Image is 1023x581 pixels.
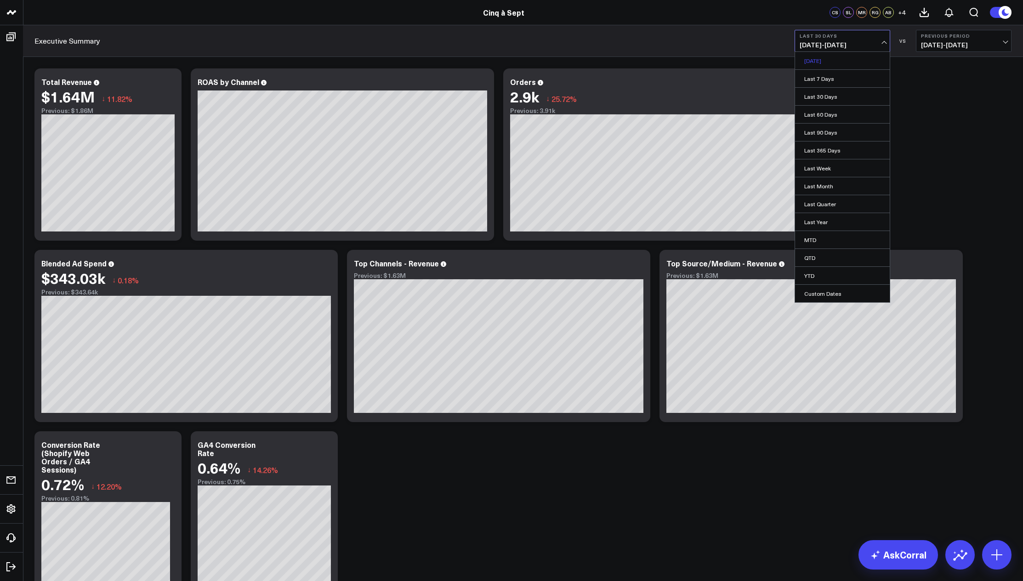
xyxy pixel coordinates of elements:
[795,285,890,302] a: Custom Dates
[800,33,885,39] b: Last 30 Days
[795,30,890,52] button: Last 30 Days[DATE]-[DATE]
[795,159,890,177] a: Last Week
[118,275,139,285] span: 0.18%
[198,77,259,87] div: ROAS by Channel
[253,465,278,475] span: 14.26%
[198,478,331,485] div: Previous: 0.75%
[41,77,92,87] div: Total Revenue
[34,36,100,46] a: Executive Summary
[921,41,1006,49] span: [DATE] - [DATE]
[795,106,890,123] a: Last 60 Days
[843,7,854,18] div: SL
[41,476,84,492] div: 0.72%
[97,481,122,491] span: 12.20%
[921,33,1006,39] b: Previous Period
[795,141,890,159] a: Last 365 Days
[102,93,105,105] span: ↓
[510,77,536,87] div: Orders
[41,288,331,296] div: Previous: $343.64k
[41,270,105,286] div: $343.03k
[896,7,907,18] button: +4
[856,7,867,18] div: MR
[107,94,132,104] span: 11.82%
[198,459,240,476] div: 0.64%
[41,258,107,268] div: Blended Ad Spend
[354,272,643,279] div: Previous: $1.63M
[483,7,524,17] a: Cinq à Sept
[795,88,890,105] a: Last 30 Days
[41,88,95,105] div: $1.64M
[858,540,938,570] a: AskCorral
[247,464,251,476] span: ↓
[916,30,1012,52] button: Previous Period[DATE]-[DATE]
[795,231,890,248] a: MTD
[112,274,116,286] span: ↓
[198,440,256,458] div: GA4 Conversion Rate
[3,558,20,575] a: Log Out
[41,495,175,502] div: Previous: 0.81%
[898,9,906,16] span: + 4
[510,107,800,114] div: Previous: 3.91k
[883,7,894,18] div: AB
[795,177,890,195] a: Last Month
[795,249,890,266] a: QTD
[895,38,911,44] div: VS
[795,267,890,284] a: YTD
[41,107,175,114] div: Previous: $1.86M
[795,124,890,141] a: Last 90 Days
[354,258,439,268] div: Top Channels - Revenue
[795,213,890,231] a: Last Year
[666,272,956,279] div: Previous: $1.63M
[510,88,539,105] div: 2.9k
[830,7,841,18] div: CS
[870,7,881,18] div: RG
[795,70,890,87] a: Last 7 Days
[795,52,890,69] a: [DATE]
[91,480,95,492] span: ↓
[800,41,885,49] span: [DATE] - [DATE]
[795,195,890,213] a: Last Quarter
[41,440,100,474] div: Conversion Rate (Shopify Web Orders / GA4 Sessions)
[551,94,577,104] span: 25.72%
[546,93,550,105] span: ↓
[666,258,777,268] div: Top Source/Medium - Revenue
